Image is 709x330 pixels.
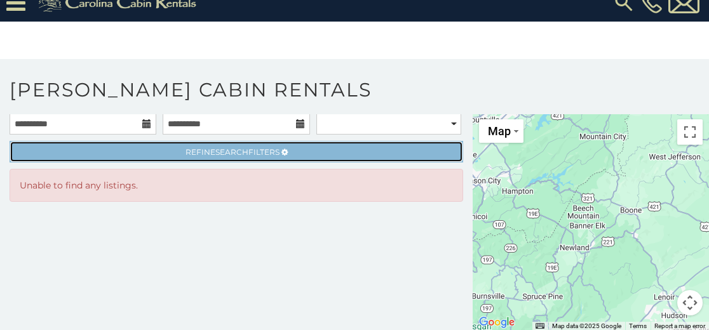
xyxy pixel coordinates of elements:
[186,147,280,157] span: Refine Filters
[677,290,703,315] button: Map camera controls
[20,179,453,192] p: Unable to find any listings.
[488,124,511,138] span: Map
[479,119,523,143] button: Change map style
[10,141,463,162] a: RefineSearchFilters
[552,322,621,329] span: Map data ©2025 Google
[629,322,647,329] a: Terms (opens in new tab)
[677,119,703,145] button: Toggle fullscreen view
[215,147,248,157] span: Search
[654,322,705,329] a: Report a map error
